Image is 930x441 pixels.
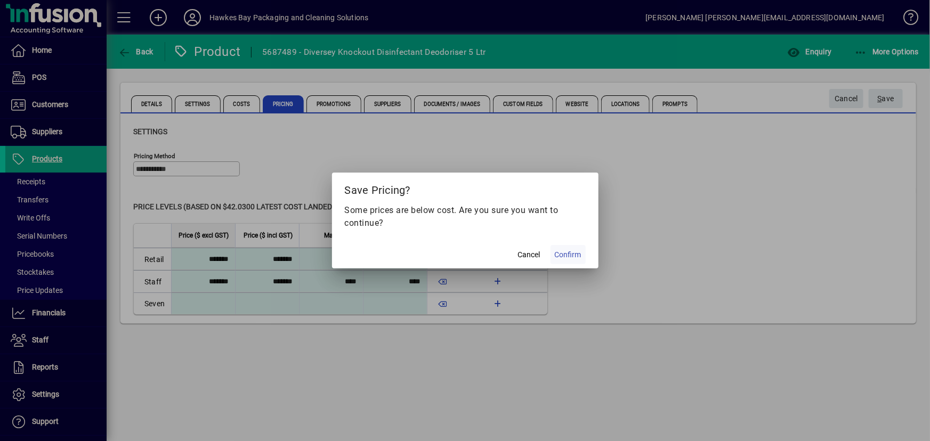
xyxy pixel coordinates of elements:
span: Confirm [555,249,581,260]
button: Confirm [551,245,586,264]
h2: Save Pricing? [332,173,599,203]
span: Cancel [518,249,540,260]
button: Cancel [512,245,546,264]
p: Some prices are below cost. Are you sure you want to continue? [345,204,586,230]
